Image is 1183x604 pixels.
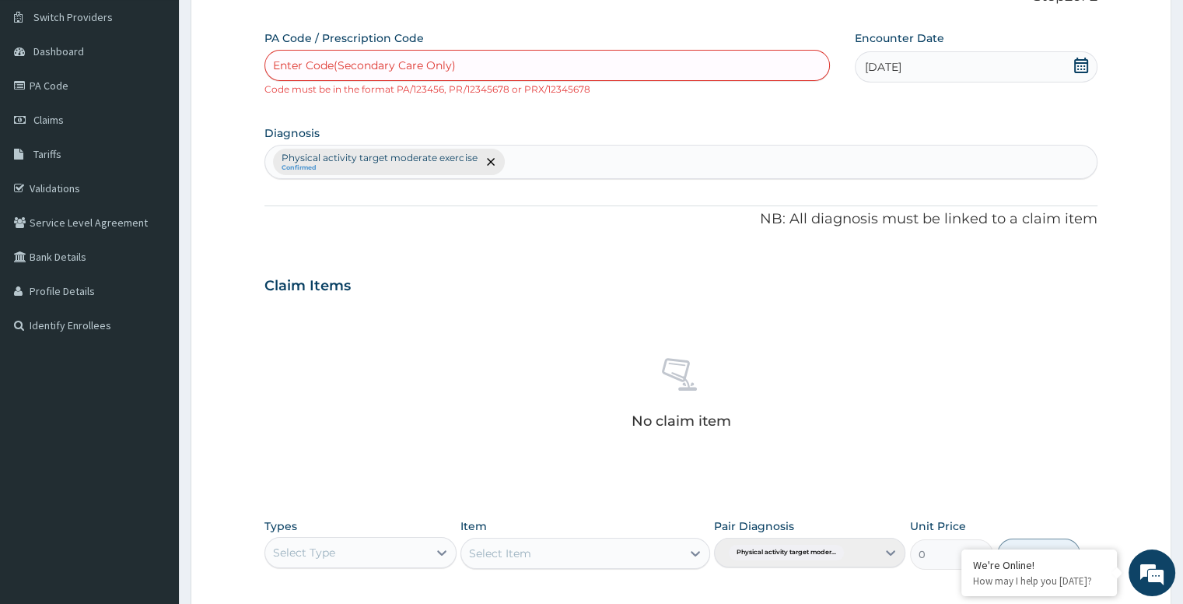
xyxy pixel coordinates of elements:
label: PA Code / Prescription Code [264,30,424,46]
label: Pair Diagnosis [714,518,794,534]
div: Select Type [273,545,335,560]
div: Enter Code(Secondary Care Only) [273,58,456,73]
p: No claim item [631,413,730,429]
button: Add [997,539,1080,570]
span: Tariffs [33,147,61,161]
textarea: Type your message and hit 'Enter' [8,425,296,479]
label: Types [264,520,297,533]
p: How may I help you today? [973,574,1105,588]
img: d_794563401_company_1708531726252_794563401 [29,78,63,117]
span: Switch Providers [33,10,113,24]
label: Encounter Date [855,30,944,46]
label: Diagnosis [264,125,320,141]
p: NB: All diagnosis must be linked to a claim item [264,209,1097,230]
div: We're Online! [973,558,1105,572]
div: Minimize live chat window [255,8,292,45]
span: [DATE] [865,59,901,75]
span: Claims [33,113,64,127]
label: Unit Price [910,518,966,534]
label: Item [460,518,487,534]
span: We're online! [90,196,215,353]
h3: Claim Items [264,278,351,295]
small: Code must be in the format PA/123456, PR/12345678 or PRX/12345678 [264,83,590,95]
div: Chat with us now [81,87,261,107]
span: Dashboard [33,44,84,58]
